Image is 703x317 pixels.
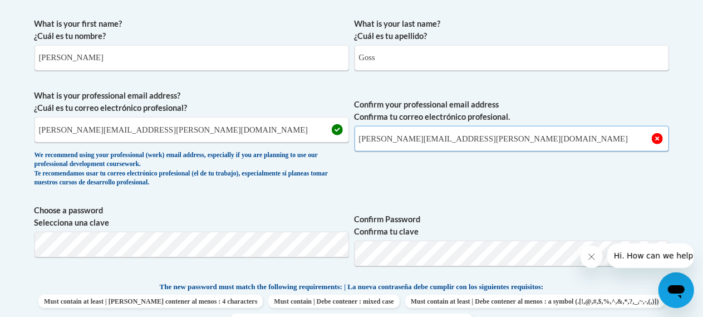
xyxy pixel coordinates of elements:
input: Required [355,126,669,152]
span: Hi. How can we help? [7,8,90,17]
label: Confirm your professional email address Confirma tu correo electrónico profesional. [355,99,669,123]
input: Metadata input [35,45,349,71]
label: Confirm Password Confirma tu clave [355,213,669,238]
label: What is your first name? ¿Cuál es tu nombre? [35,18,349,42]
span: Must contain at least | [PERSON_NAME] contener al menos : 4 characters [38,295,263,308]
span: Must contain | Debe contener : mixed case [268,295,399,308]
iframe: Close message [581,246,603,268]
div: We recommend using your professional (work) email address, especially if you are planning to use ... [35,151,349,188]
label: Choose a password Selecciona una clave [35,204,349,229]
input: Metadata input [355,45,669,71]
iframe: Button to launch messaging window [658,272,694,308]
label: What is your professional email address? ¿Cuál es tu correo electrónico profesional? [35,90,349,114]
iframe: Message from company [607,243,694,268]
span: Must contain at least | Debe contener al menos : a symbol (.[!,@,#,$,%,^,&,*,?,_,~,-,(,)]) [405,295,665,308]
span: The new password must match the following requirements: | La nueva contraseña debe cumplir con lo... [160,282,544,292]
label: What is your last name? ¿Cuál es tu apellido? [355,18,669,42]
input: Metadata input [35,117,349,143]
